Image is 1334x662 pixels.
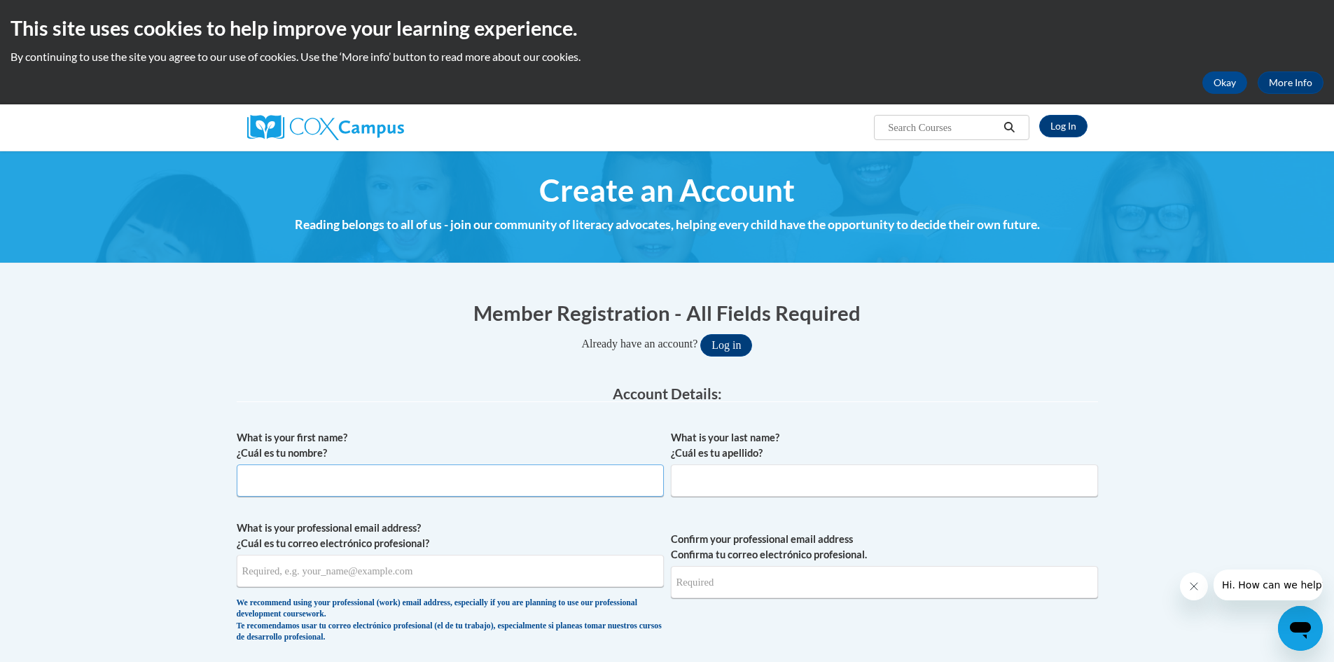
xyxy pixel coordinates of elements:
[237,430,664,461] label: What is your first name? ¿Cuál es tu nombre?
[237,555,664,587] input: Metadata input
[671,532,1098,563] label: Confirm your professional email address Confirma tu correo electrónico profesional.
[1039,115,1088,137] a: Log In
[1202,71,1247,94] button: Okay
[671,566,1098,598] input: Required
[247,115,404,140] img: Cox Campus
[671,464,1098,497] input: Metadata input
[237,216,1098,234] h4: Reading belongs to all of us - join our community of literacy advocates, helping every child have...
[1180,572,1208,600] iframe: Close message
[11,14,1323,42] h2: This site uses cookies to help improve your learning experience.
[237,464,664,497] input: Metadata input
[539,172,795,209] span: Create an Account
[237,520,664,551] label: What is your professional email address? ¿Cuál es tu correo electrónico profesional?
[1214,570,1323,600] iframe: Message from company
[999,119,1020,136] button: Search
[237,298,1098,327] h1: Member Registration - All Fields Required
[237,598,664,644] div: We recommend using your professional (work) email address, especially if you are planning to use ...
[1278,606,1323,651] iframe: Button to launch messaging window
[613,385,722,402] span: Account Details:
[1258,71,1323,94] a: More Info
[671,430,1098,461] label: What is your last name? ¿Cuál es tu apellido?
[887,119,999,136] input: Search Courses
[582,338,698,350] span: Already have an account?
[700,334,752,357] button: Log in
[11,49,1323,64] p: By continuing to use the site you agree to our use of cookies. Use the ‘More info’ button to read...
[8,10,113,21] span: Hi. How can we help?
